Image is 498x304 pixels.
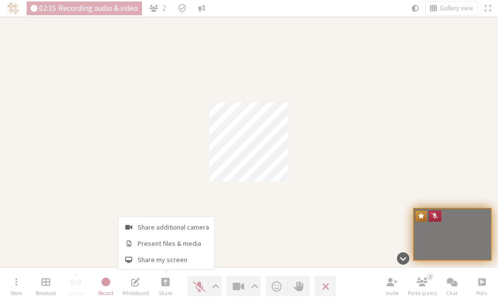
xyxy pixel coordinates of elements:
[408,1,423,15] button: Using system theme
[11,290,22,296] span: More
[62,273,90,300] button: Unable to start streaming without first stopping recording
[27,1,142,15] div: Audio & video
[118,235,214,251] button: Present files & media
[266,276,288,296] button: Send a reaction
[468,273,496,300] button: Open poll
[2,273,30,300] button: Open menu
[426,1,477,15] button: Change layout
[288,276,310,296] button: Raise hand
[7,2,19,14] img: Iotum
[58,4,138,12] span: Recording audio & video
[446,290,458,296] span: Chat
[98,290,113,296] span: Record
[393,247,413,270] button: Hide
[39,4,56,12] span: 02:15
[408,290,437,296] span: Participants
[68,290,84,296] span: Stream
[315,276,337,296] button: End or leave meeting
[162,4,166,12] span: 2
[378,273,406,300] button: Invite participants (Alt+I)
[138,240,209,247] span: Present files & media
[152,273,179,300] button: Open menu
[249,276,261,296] button: Video setting
[194,1,209,15] button: Conversation
[438,273,466,300] button: Open chat
[36,290,56,296] span: Breakout
[174,1,191,15] div: Meeting details Encryption enabled
[159,290,172,296] span: Share
[408,273,436,300] button: Open participant list
[138,256,209,264] span: Share my screen
[92,273,120,300] button: Stop recording
[118,251,214,269] button: Share my screen
[145,1,170,15] button: Open participant list
[118,217,214,235] button: Share additional camera
[122,273,149,300] button: Open shared whiteboard
[210,276,222,296] button: Audio settings
[386,290,398,296] span: Invite
[426,272,433,280] div: 2
[138,224,209,231] span: Share additional camera
[440,5,473,12] span: Gallery view
[122,290,149,296] span: Whiteboard
[476,290,487,296] span: Polls
[226,276,261,296] button: Stop video (Alt+V)
[481,1,495,15] button: Fullscreen
[187,276,222,296] button: Unmute (Alt+A)
[32,273,60,300] button: Manage Breakout Rooms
